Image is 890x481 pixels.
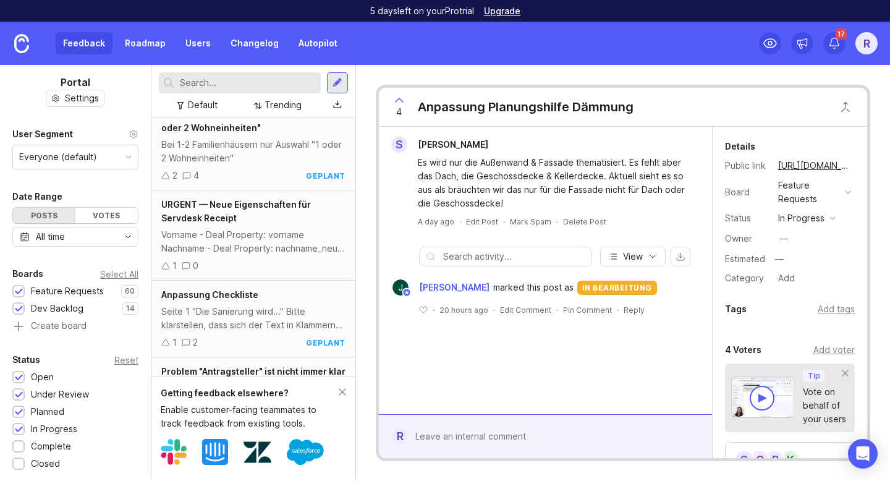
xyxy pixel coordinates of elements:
a: Add [768,270,799,286]
a: A day ago [418,216,454,227]
div: Seite 1 "Die Sanierung wird..." Bitte klarstellen, dass sich der Text in Klammern nur auf "...ode... [161,305,345,332]
div: · [433,305,434,315]
div: Add tags [818,302,855,316]
div: S [734,450,754,470]
span: 4 [396,105,402,119]
img: Canny Home [14,34,29,53]
div: 0 [193,259,198,273]
div: Select All [100,271,138,278]
div: 4 [193,169,199,182]
svg: toggle icon [118,232,138,242]
div: Planned [31,405,64,419]
p: Tip [808,371,820,381]
button: Close button [833,95,858,119]
div: Trending [265,98,302,112]
button: export comments [671,247,690,266]
img: Julian Schmidt [392,279,409,296]
div: Complete [31,440,71,453]
div: R [392,428,408,445]
div: geplant [306,338,345,348]
span: Anpassung Checkliste [161,289,258,300]
img: Intercom logo [202,439,228,465]
a: S[PERSON_NAME] [384,137,498,153]
p: 14 [126,304,135,313]
span: 20 hours ago [439,305,488,315]
div: Getting feedback elsewhere? [161,386,339,400]
div: Votes [75,208,138,223]
a: Create board [12,321,138,333]
div: Open Intercom Messenger [848,439,878,469]
img: Salesforce logo [287,433,324,470]
a: Changelog [223,32,286,54]
div: User Segment [12,127,73,142]
input: Search activity... [443,250,585,263]
a: Users [178,32,218,54]
div: · [617,305,619,315]
span: [PERSON_NAME] [418,139,488,150]
div: 1 [172,259,177,273]
div: Feature Requests [778,179,840,206]
div: Default [188,98,218,112]
div: Reply [624,305,645,315]
div: Reset [114,357,138,364]
div: Pin Comment [563,305,612,315]
a: Bei 1-2 Familienhäusern nur Auswahl "1 oder 2 Wohneinheiten"Bei 1-2 Familienhäusern nur Auswahl "... [151,100,355,190]
div: in progress [778,211,824,225]
span: View [623,250,643,263]
div: Edit Comment [500,305,551,315]
a: URGENT — Neue Eigenschaften für Servdesk ReceiptVorname - Deal Property: vorname Nachname - Deal ... [151,190,355,281]
span: URGENT — Neue Eigenschaften für Servdesk Receipt [161,199,311,223]
button: R [855,32,878,54]
img: member badge [402,288,411,297]
div: All time [36,230,65,244]
div: K [781,450,800,470]
img: Slack logo [161,439,187,465]
img: video-thumbnail-vote-d41b83416815613422e2ca741bf692cc.jpg [731,377,794,418]
a: Julian Schmidt[PERSON_NAME] [385,279,493,296]
div: · [493,305,495,315]
div: 4 Voters [725,343,761,357]
button: View [600,247,666,266]
div: Feature Requests [31,284,104,298]
a: [URL][DOMAIN_NAME] [774,158,855,174]
div: Bei 1-2 Familienhäusern nur Auswahl "1 oder 2 Wohneinheiten" [161,138,345,165]
div: Status [725,211,768,225]
div: S [391,137,407,153]
div: Anpassung Planungshilfe Dämmung [418,98,634,116]
button: Settings [46,90,104,107]
div: Everyone (default) [19,150,97,164]
div: in Bearbeitung [577,281,657,295]
div: Add voter [813,343,855,357]
div: Es wird nur die Außenwand & Fassade thematisiert. Es fehlt aber das Dach, die Geschossdecke & Kel... [418,156,687,210]
div: Edit Post [466,216,498,227]
div: Add [774,270,799,286]
div: Dev Backlog [31,302,83,315]
div: · [503,216,505,227]
a: Anpassung ChecklisteSeite 1 "Die Sanierung wird..." Bitte klarstellen, dass sich der Text in Klam... [151,281,355,357]
div: Category [725,271,768,285]
img: Zendesk logo [244,438,271,466]
div: geplant [306,171,345,181]
div: Vote on behalf of your users [803,385,846,426]
div: Closed [31,457,60,470]
div: — [779,232,788,245]
div: In Progress [31,422,77,436]
p: 60 [125,286,135,296]
div: R [765,450,785,470]
button: Mark Spam [510,216,551,227]
a: Roadmap [117,32,173,54]
div: Status [12,352,40,367]
div: Vorname - Deal Property: vorname Nachname - Deal Property: nachname_neu Antragsteller Str. & Haus... [161,228,345,255]
a: Upgrade [484,7,520,15]
span: marked this post as [493,281,574,294]
div: 2 [172,169,177,182]
span: Settings [65,92,99,104]
div: Date Range [12,189,62,204]
div: C [750,450,769,470]
div: Tags [725,302,747,317]
div: Board [725,185,768,199]
input: Search... [180,76,316,90]
div: Owner [725,232,768,245]
span: 17 [836,28,847,40]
